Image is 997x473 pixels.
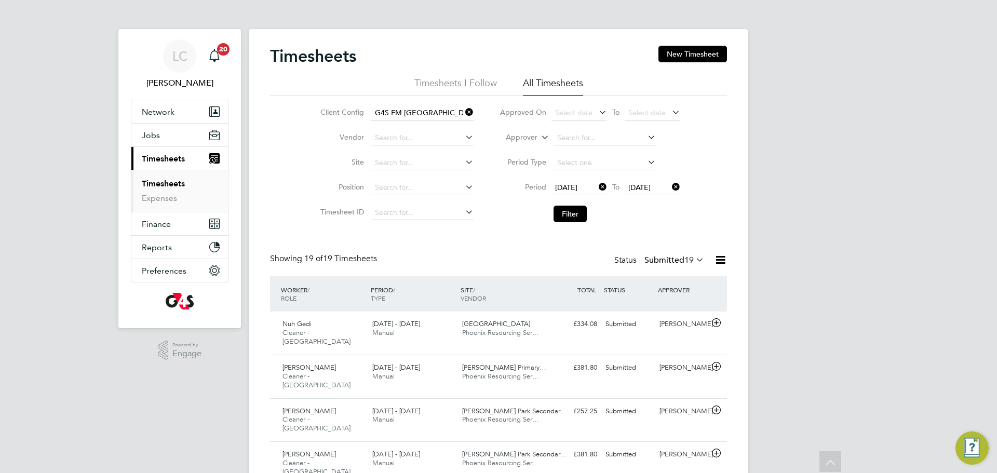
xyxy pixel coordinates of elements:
[628,183,651,192] span: [DATE]
[655,359,709,376] div: [PERSON_NAME]
[217,43,230,56] span: 20
[684,255,694,265] span: 19
[282,363,336,372] span: [PERSON_NAME]
[414,77,497,96] li: Timesheets I Follow
[655,316,709,333] div: [PERSON_NAME]
[142,130,160,140] span: Jobs
[655,280,709,299] div: APPROVER
[172,349,201,358] span: Engage
[372,363,420,372] span: [DATE] - [DATE]
[523,77,583,96] li: All Timesheets
[547,359,601,376] div: £381.80
[142,154,185,164] span: Timesheets
[172,341,201,349] span: Powered by
[371,206,474,220] input: Search for...
[655,403,709,420] div: [PERSON_NAME]
[371,106,474,120] input: Search for...
[462,319,530,328] span: [GEOGRAPHIC_DATA]
[281,294,297,302] span: ROLE
[655,446,709,463] div: [PERSON_NAME]
[317,182,364,192] label: Position
[461,294,486,302] span: VENDOR
[644,255,704,265] label: Submitted
[547,446,601,463] div: £381.80
[658,46,727,62] button: New Timesheet
[172,49,187,63] span: LC
[462,328,539,337] span: Phoenix Resourcing Ser…
[577,286,596,294] span: TOTAL
[270,253,379,264] div: Showing
[628,108,666,117] span: Select date
[462,372,539,381] span: Phoenix Resourcing Ser…
[609,105,623,119] span: To
[372,319,420,328] span: [DATE] - [DATE]
[282,328,351,346] span: Cleaner - [GEOGRAPHIC_DATA]
[372,407,420,415] span: [DATE] - [DATE]
[547,316,601,333] div: £334.08
[371,131,474,145] input: Search for...
[317,107,364,117] label: Client Config
[601,403,655,420] div: Submitted
[142,266,186,276] span: Preferences
[371,156,474,170] input: Search for...
[142,242,172,252] span: Reports
[270,46,356,66] h2: Timesheets
[142,179,185,188] a: Timesheets
[555,108,592,117] span: Select date
[131,293,228,309] a: Go to home page
[131,259,228,282] button: Preferences
[955,431,989,465] button: Engage Resource Center
[131,100,228,123] button: Network
[601,280,655,299] div: STATUS
[368,280,458,307] div: PERIOD
[372,415,395,424] span: Manual
[158,341,202,360] a: Powered byEngage
[555,183,577,192] span: [DATE]
[554,156,656,170] input: Select one
[372,328,395,337] span: Manual
[601,316,655,333] div: Submitted
[131,77,228,89] span: Lilingxi Chen
[500,182,546,192] label: Period
[304,253,377,264] span: 19 Timesheets
[458,280,548,307] div: SITE
[601,359,655,376] div: Submitted
[491,132,537,143] label: Approver
[462,363,546,372] span: [PERSON_NAME] Primary…
[462,415,539,424] span: Phoenix Resourcing Ser…
[500,157,546,167] label: Period Type
[282,372,351,389] span: Cleaner - [GEOGRAPHIC_DATA]
[462,450,567,458] span: [PERSON_NAME] Park Secondar…
[317,207,364,217] label: Timesheet ID
[282,407,336,415] span: [PERSON_NAME]
[554,131,656,145] input: Search for...
[166,293,194,309] img: g4s-logo-retina.png
[282,450,336,458] span: [PERSON_NAME]
[601,446,655,463] div: Submitted
[142,219,171,229] span: Finance
[547,403,601,420] div: £257.25
[500,107,546,117] label: Approved On
[131,124,228,146] button: Jobs
[131,236,228,259] button: Reports
[131,147,228,170] button: Timesheets
[282,415,351,433] span: Cleaner - [GEOGRAPHIC_DATA]
[372,458,395,467] span: Manual
[317,157,364,167] label: Site
[614,253,706,268] div: Status
[372,450,420,458] span: [DATE] - [DATE]
[142,193,177,203] a: Expenses
[307,286,309,294] span: /
[372,372,395,381] span: Manual
[371,294,385,302] span: TYPE
[371,181,474,195] input: Search for...
[317,132,364,142] label: Vendor
[393,286,395,294] span: /
[131,212,228,235] button: Finance
[282,319,312,328] span: Nuh Gedi
[131,170,228,212] div: Timesheets
[278,280,368,307] div: WORKER
[462,407,567,415] span: [PERSON_NAME] Park Secondar…
[609,180,623,194] span: To
[131,39,228,89] a: LC[PERSON_NAME]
